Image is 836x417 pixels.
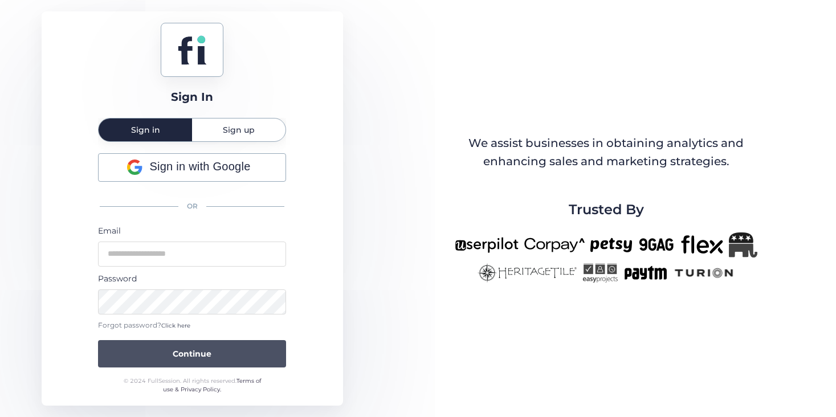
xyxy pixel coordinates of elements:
img: flex-new.png [681,232,723,257]
span: Sign up [223,126,255,134]
img: 9gag-new.png [638,232,675,257]
span: Sign in with Google [149,158,250,175]
a: Terms of use & Privacy Policy. [163,377,261,394]
img: petsy-new.png [590,232,632,257]
img: corpay-new.png [524,232,585,257]
img: paytm-new.png [623,263,667,283]
img: Republicanlogo-bw.png [729,232,757,257]
span: Trusted By [569,199,644,220]
span: Click here [161,322,190,329]
img: turion-new.png [673,263,735,283]
div: Sign In [171,88,213,106]
img: heritagetile-new.png [478,263,577,283]
div: © 2024 FullSession. All rights reserved. [119,377,266,394]
img: userpilot-new.png [455,232,519,257]
button: Continue [98,340,286,367]
div: Email [98,224,286,237]
div: Forgot password? [98,320,286,331]
div: We assist businesses in obtaining analytics and enhancing sales and marketing strategies. [456,134,757,170]
img: easyprojects-new.png [582,263,618,283]
div: Password [98,272,286,285]
div: OR [98,194,286,219]
span: Sign in [131,126,160,134]
span: Continue [173,347,211,360]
